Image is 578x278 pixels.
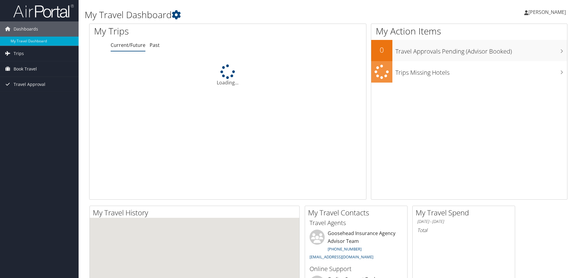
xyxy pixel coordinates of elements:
a: [PHONE_NUMBER] [328,246,362,252]
a: Current/Future [111,42,145,48]
h2: My Travel Spend [416,208,515,218]
h3: Travel Agents [310,219,403,227]
div: Loading... [89,64,366,86]
h2: 0 [371,45,392,55]
span: Book Travel [14,61,37,77]
h2: My Travel Contacts [308,208,407,218]
a: [PERSON_NAME] [524,3,572,21]
h3: Travel Approvals Pending (Advisor Booked) [395,44,567,56]
img: airportal-logo.png [13,4,74,18]
h6: [DATE] - [DATE] [417,219,510,224]
span: Dashboards [14,21,38,37]
h1: My Trips [94,25,246,38]
span: [PERSON_NAME] [528,9,566,15]
h1: My Travel Dashboard [85,8,410,21]
a: 0Travel Approvals Pending (Advisor Booked) [371,40,567,61]
h6: Total [417,227,510,234]
h3: Online Support [310,265,403,273]
a: Past [150,42,160,48]
span: Travel Approval [14,77,45,92]
a: [EMAIL_ADDRESS][DOMAIN_NAME] [310,254,373,260]
li: Goosehead Insurance Agency Advisor Team [307,230,406,262]
h1: My Action Items [371,25,567,38]
h3: Trips Missing Hotels [395,65,567,77]
a: Trips Missing Hotels [371,61,567,83]
span: Trips [14,46,24,61]
h2: My Travel History [93,208,299,218]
